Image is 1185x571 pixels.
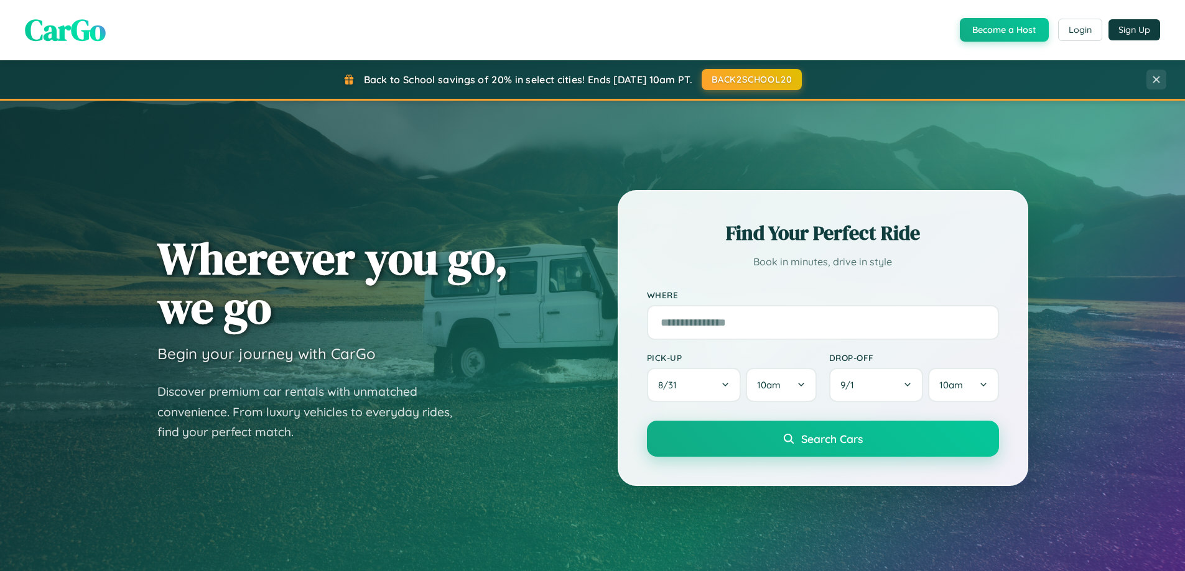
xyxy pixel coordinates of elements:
button: Login [1058,19,1102,41]
button: Become a Host [960,18,1049,42]
span: Search Cars [801,432,863,445]
button: BACK2SCHOOL20 [702,69,802,90]
p: Book in minutes, drive in style [647,253,999,271]
button: 10am [746,368,816,402]
span: 10am [939,379,963,391]
span: CarGo [25,9,106,50]
button: 8/31 [647,368,741,402]
h2: Find Your Perfect Ride [647,219,999,247]
button: Search Cars [647,421,999,457]
p: Discover premium car rentals with unmatched convenience. From luxury vehicles to everyday rides, ... [157,381,468,442]
button: 9/1 [829,368,924,402]
button: 10am [928,368,998,402]
h3: Begin your journey with CarGo [157,344,376,363]
h1: Wherever you go, we go [157,234,508,332]
label: Drop-off [829,352,999,363]
label: Pick-up [647,352,817,363]
span: 8 / 31 [658,379,683,391]
span: 9 / 1 [840,379,860,391]
button: Sign Up [1108,19,1160,40]
span: Back to School savings of 20% in select cities! Ends [DATE] 10am PT. [364,73,692,86]
span: 10am [757,379,781,391]
label: Where [647,290,999,300]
